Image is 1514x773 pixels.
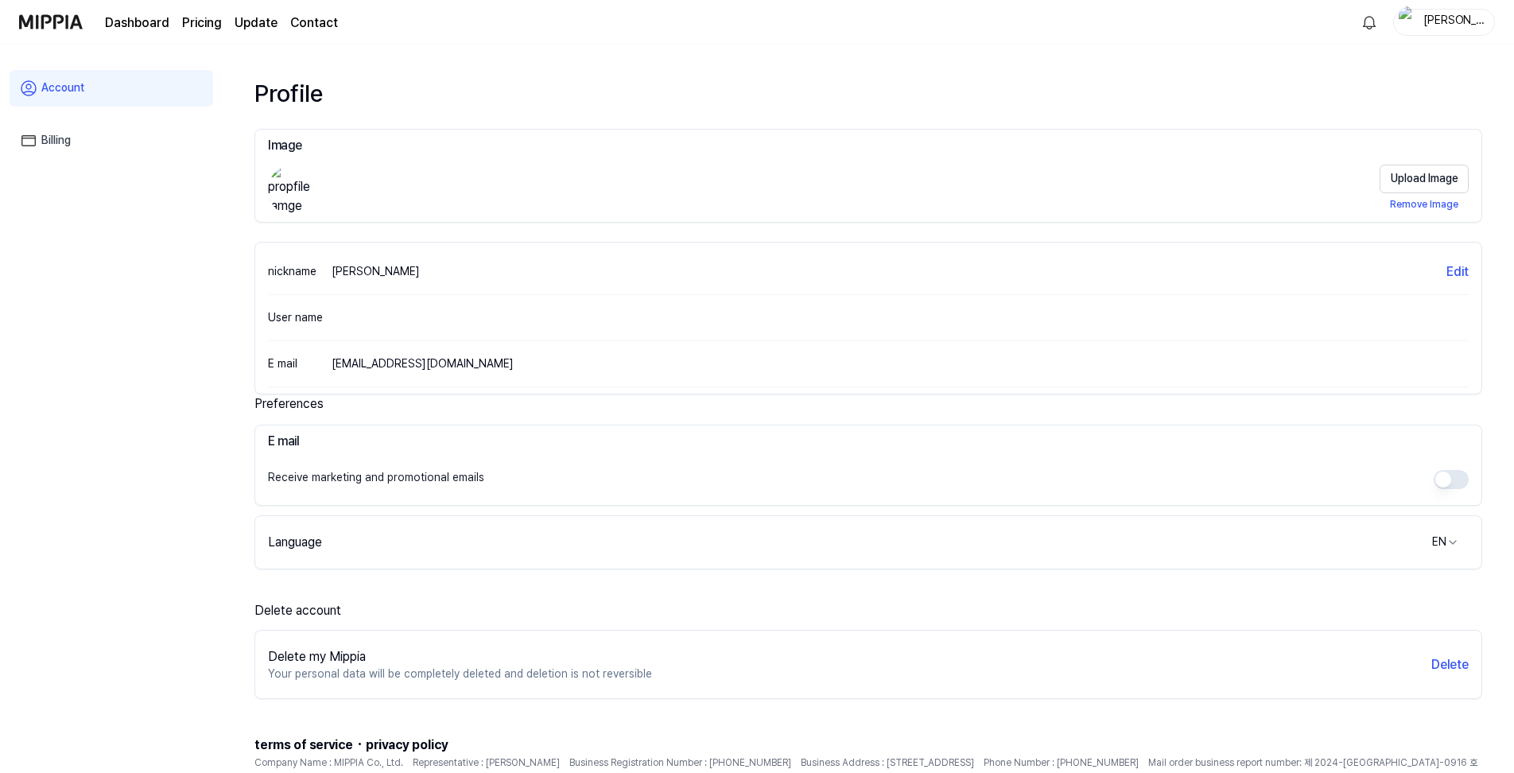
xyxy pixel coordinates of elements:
[268,136,1469,155] h3: Image
[105,14,169,33] a: Dashboard
[1446,262,1469,282] button: Edit
[268,470,484,489] div: Receive marketing and promotional emails
[235,14,278,33] a: Update
[1431,655,1469,674] button: Delete
[254,736,353,755] button: terms of service
[268,165,319,216] img: propfile Iamge
[1148,756,1477,770] span: Mail order business report number: 제 2024-[GEOGRAPHIC_DATA]-0916 호
[268,533,322,552] div: Language
[1380,193,1469,216] button: Remove Image
[366,737,448,752] span: privacy policy
[366,736,448,755] button: privacy policy
[268,355,332,372] div: E mail
[413,756,560,770] span: Representative : [PERSON_NAME]
[268,647,652,666] div: Delete my Mippia
[1399,6,1418,38] img: profile
[1393,9,1495,36] button: profile[PERSON_NAME]
[268,432,1469,451] h3: E mail
[332,264,420,280] div: [PERSON_NAME]
[254,601,1482,620] div: Delete account
[801,756,974,770] span: Business Address : [STREET_ADDRESS]
[353,731,366,756] span: ·
[254,76,1482,110] div: Profile
[290,14,338,33] a: Contact
[984,756,1139,770] span: Phone Number : [PHONE_NUMBER]
[268,666,652,682] p: Your personal data will be completely deleted and deletion is not reversible
[1423,13,1485,30] div: [PERSON_NAME]
[182,14,222,33] a: Pricing
[268,309,332,326] div: User name
[254,737,353,752] span: terms of service
[1380,165,1469,193] button: Upload Image
[10,122,213,159] a: Billing
[569,756,791,770] span: Business Registration Number : [PHONE_NUMBER]
[10,70,213,107] a: Account
[254,756,403,770] span: Company Name : MIPPIA Co., Ltd.
[332,356,514,372] div: [EMAIL_ADDRESS][DOMAIN_NAME]
[1360,13,1379,32] img: 알림
[268,262,332,280] div: nickname
[254,394,1482,415] div: Preferences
